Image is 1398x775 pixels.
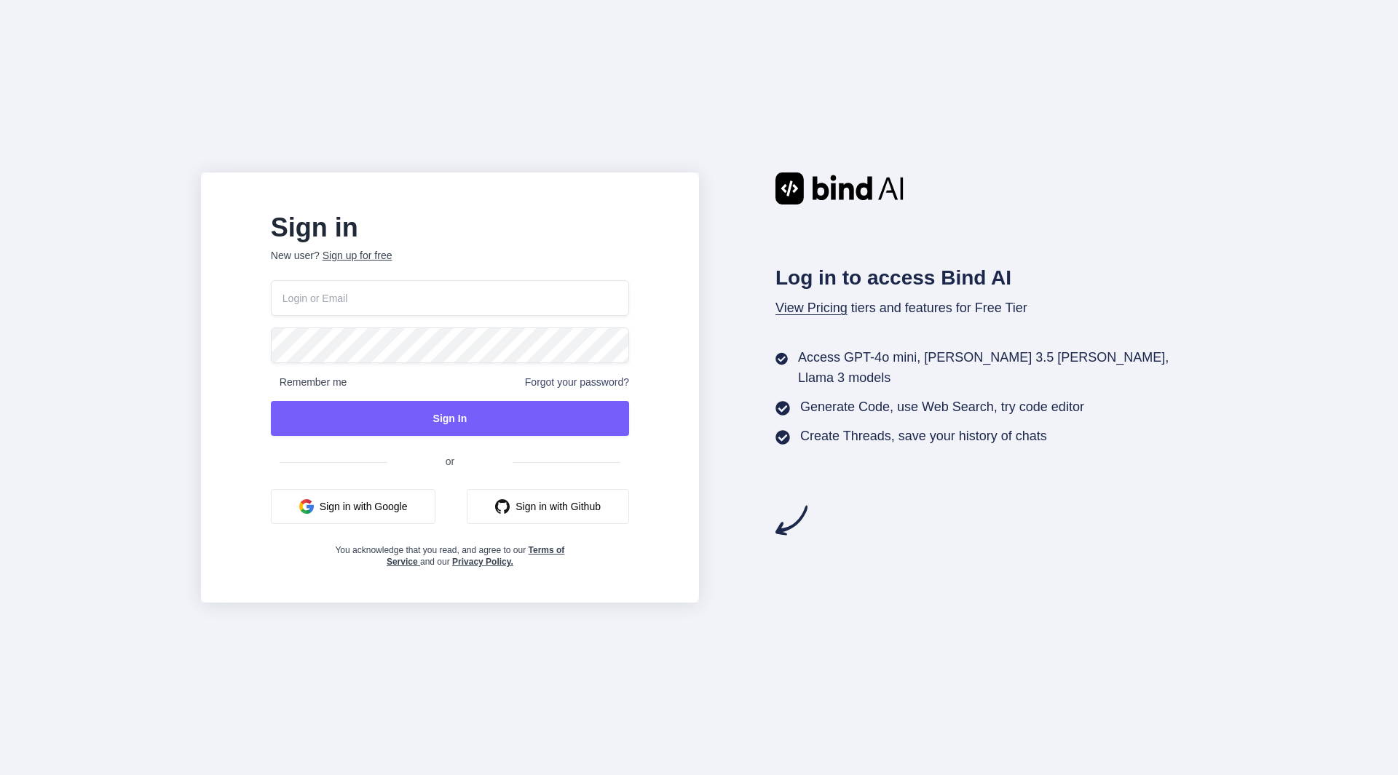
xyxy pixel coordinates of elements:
button: Sign In [271,401,629,436]
button: Sign in with Github [467,489,629,524]
img: Bind AI logo [775,172,904,204]
input: Login or Email [271,280,629,316]
p: Generate Code, use Web Search, try code editor [800,397,1084,417]
span: Remember me [271,375,347,389]
a: Privacy Policy. [452,557,513,567]
img: arrow [775,504,807,536]
p: Access GPT-4o mini, [PERSON_NAME] 3.5 [PERSON_NAME], Llama 3 models [798,347,1197,388]
div: Sign up for free [323,248,392,263]
button: Sign in with Google [271,489,436,524]
img: github [495,499,510,514]
h2: Log in to access Bind AI [775,263,1197,293]
p: New user? [271,248,629,280]
span: or [387,444,513,479]
span: View Pricing [775,301,848,315]
h2: Sign in [271,216,629,239]
img: google [299,499,314,514]
span: Forgot your password? [525,375,629,389]
p: tiers and features for Free Tier [775,298,1197,318]
div: You acknowledge that you read, and agree to our and our [331,536,569,568]
p: Create Threads, save your history of chats [800,426,1047,446]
